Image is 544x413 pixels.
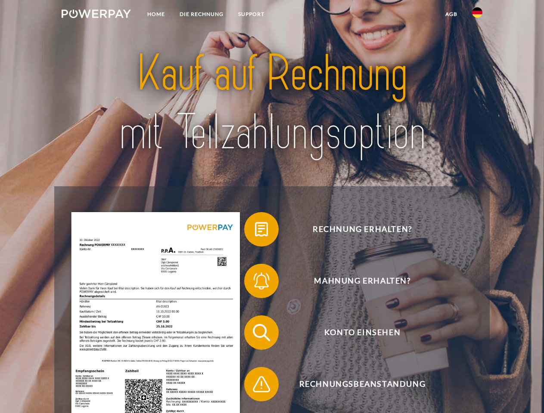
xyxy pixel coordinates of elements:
a: DIE RECHNUNG [172,6,231,22]
span: Mahnung erhalten? [257,264,468,298]
img: de [472,7,482,18]
span: Konto einsehen [257,315,468,350]
span: Rechnungsbeanstandung [257,367,468,401]
img: qb_search.svg [251,322,272,343]
a: Home [140,6,172,22]
a: SUPPORT [231,6,272,22]
img: qb_bill.svg [251,219,272,240]
span: Rechnung erhalten? [257,212,468,247]
button: Mahnung erhalten? [244,264,468,298]
a: agb [438,6,465,22]
button: Konto einsehen [244,315,468,350]
img: qb_warning.svg [251,373,272,395]
img: title-powerpay_de.svg [82,41,462,165]
button: Rechnung erhalten? [244,212,468,247]
img: qb_bell.svg [251,270,272,292]
button: Rechnungsbeanstandung [244,367,468,401]
img: logo-powerpay-white.svg [62,9,131,18]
